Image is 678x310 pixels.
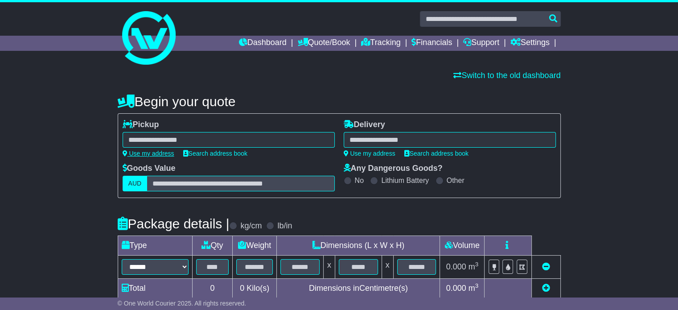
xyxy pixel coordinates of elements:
[233,279,277,298] td: Kilo(s)
[344,150,395,157] a: Use my address
[277,279,440,298] td: Dimensions in Centimetre(s)
[118,236,192,256] td: Type
[123,164,176,174] label: Goods Value
[183,150,247,157] a: Search address book
[475,261,479,268] sup: 3
[240,284,244,293] span: 0
[475,282,479,289] sup: 3
[123,176,148,191] label: AUD
[118,300,247,307] span: © One World Courier 2025. All rights reserved.
[447,176,464,185] label: Other
[297,36,350,51] a: Quote/Book
[323,256,335,279] td: x
[118,94,561,109] h4: Begin your quote
[355,176,364,185] label: No
[123,150,174,157] a: Use my address
[468,262,479,271] span: m
[277,236,440,256] td: Dimensions (L x W x H)
[277,221,292,231] label: lb/in
[118,279,192,298] td: Total
[542,262,550,271] a: Remove this item
[463,36,499,51] a: Support
[344,120,385,130] label: Delivery
[510,36,550,51] a: Settings
[240,221,262,231] label: kg/cm
[239,36,287,51] a: Dashboard
[344,164,443,174] label: Any Dangerous Goods?
[440,236,485,256] td: Volume
[123,120,159,130] label: Pickup
[453,71,560,80] a: Switch to the old dashboard
[382,256,393,279] td: x
[468,284,479,293] span: m
[542,284,550,293] a: Add new item
[381,176,429,185] label: Lithium Battery
[361,36,400,51] a: Tracking
[446,284,466,293] span: 0.000
[192,279,233,298] td: 0
[233,236,277,256] td: Weight
[118,216,230,231] h4: Package details |
[411,36,452,51] a: Financials
[404,150,468,157] a: Search address book
[446,262,466,271] span: 0.000
[192,236,233,256] td: Qty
